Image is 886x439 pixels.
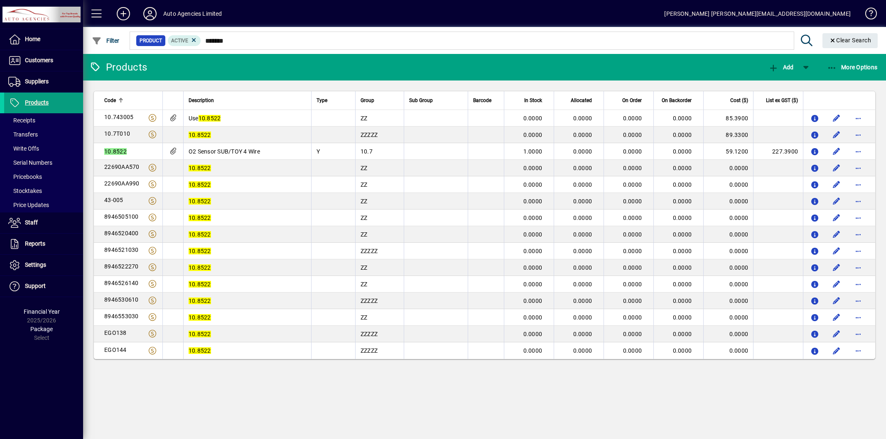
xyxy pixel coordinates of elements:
[509,96,550,105] div: In Stock
[703,276,753,293] td: 0.0000
[137,6,163,21] button: Profile
[361,181,368,188] span: ZZ
[852,128,865,141] button: More options
[830,195,843,208] button: Edit
[852,211,865,224] button: More options
[104,180,140,187] span: 22690AA990
[673,331,692,337] span: 0.0000
[852,161,865,175] button: More options
[189,248,211,254] em: 10.8522
[830,294,843,307] button: Edit
[104,263,139,270] span: 8946522270
[163,7,222,20] div: Auto Agencies Limited
[4,184,83,198] a: Stocktakes
[703,309,753,326] td: 0.0000
[8,117,35,124] span: Receipts
[25,283,46,289] span: Support
[361,148,373,155] span: 10.7
[8,131,38,138] span: Transfers
[673,165,692,171] span: 0.0000
[703,293,753,309] td: 0.0000
[829,37,871,44] span: Clear Search
[830,344,843,357] button: Edit
[573,264,592,271] span: 0.0000
[25,219,38,226] span: Staff
[104,130,130,137] span: 10.7T010
[573,132,592,138] span: 0.0000
[673,132,692,138] span: 0.0000
[104,213,139,220] span: 8946505100
[361,165,368,171] span: ZZ
[830,278,843,291] button: Edit
[673,314,692,321] span: 0.0000
[623,181,642,188] span: 0.0000
[4,276,83,297] a: Support
[673,298,692,304] span: 0.0000
[25,57,53,63] span: Customers
[361,231,368,238] span: ZZ
[523,264,542,271] span: 0.0000
[673,264,692,271] span: 0.0000
[189,347,211,354] em: 10.8522
[189,198,211,205] em: 10.8522
[104,346,127,353] span: EGO144
[573,248,592,254] span: 0.0000
[852,112,865,125] button: More options
[623,115,642,122] span: 0.0000
[523,115,542,122] span: 0.0000
[523,298,542,304] span: 0.0000
[830,145,843,158] button: Edit
[623,331,642,337] span: 0.0000
[4,170,83,184] a: Pricebooks
[4,50,83,71] a: Customers
[90,33,122,48] button: Filter
[673,215,692,221] span: 0.0000
[573,314,592,321] span: 0.0000
[361,248,378,254] span: ZZZZZ
[523,231,542,238] span: 0.0000
[703,210,753,226] td: 0.0000
[662,96,692,105] span: On Backorder
[768,64,793,71] span: Add
[609,96,649,105] div: On Order
[361,314,368,321] span: ZZ
[852,311,865,324] button: More options
[189,298,211,304] em: 10.8522
[25,99,49,106] span: Products
[8,173,42,180] span: Pricebooks
[573,215,592,221] span: 0.0000
[361,347,378,354] span: ZZZZZ
[703,176,753,193] td: 0.0000
[523,148,542,155] span: 1.0000
[623,132,642,138] span: 0.0000
[4,29,83,50] a: Home
[852,261,865,274] button: More options
[8,145,39,152] span: Write Offs
[703,342,753,359] td: 0.0000
[703,243,753,259] td: 0.0000
[673,115,692,122] span: 0.0000
[852,228,865,241] button: More options
[830,311,843,324] button: Edit
[830,261,843,274] button: Edit
[4,127,83,141] a: Transfers
[189,281,211,288] em: 10.8522
[189,331,211,337] em: 10.8522
[25,36,40,42] span: Home
[573,148,592,155] span: 0.0000
[361,198,368,205] span: ZZ
[361,132,378,138] span: ZZZZZ
[623,198,642,205] span: 0.0000
[189,181,211,188] em: 10.8522
[573,281,592,288] span: 0.0000
[104,296,139,303] span: 8946530610
[104,230,139,237] span: 8946520400
[104,280,139,286] span: 8946526140
[573,347,592,354] span: 0.0000
[189,165,211,171] em: 10.8522
[852,327,865,341] button: More options
[664,7,851,20] div: [PERSON_NAME] [PERSON_NAME][EMAIL_ADDRESS][DOMAIN_NAME]
[830,112,843,125] button: Edit
[852,244,865,258] button: More options
[361,115,368,122] span: ZZ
